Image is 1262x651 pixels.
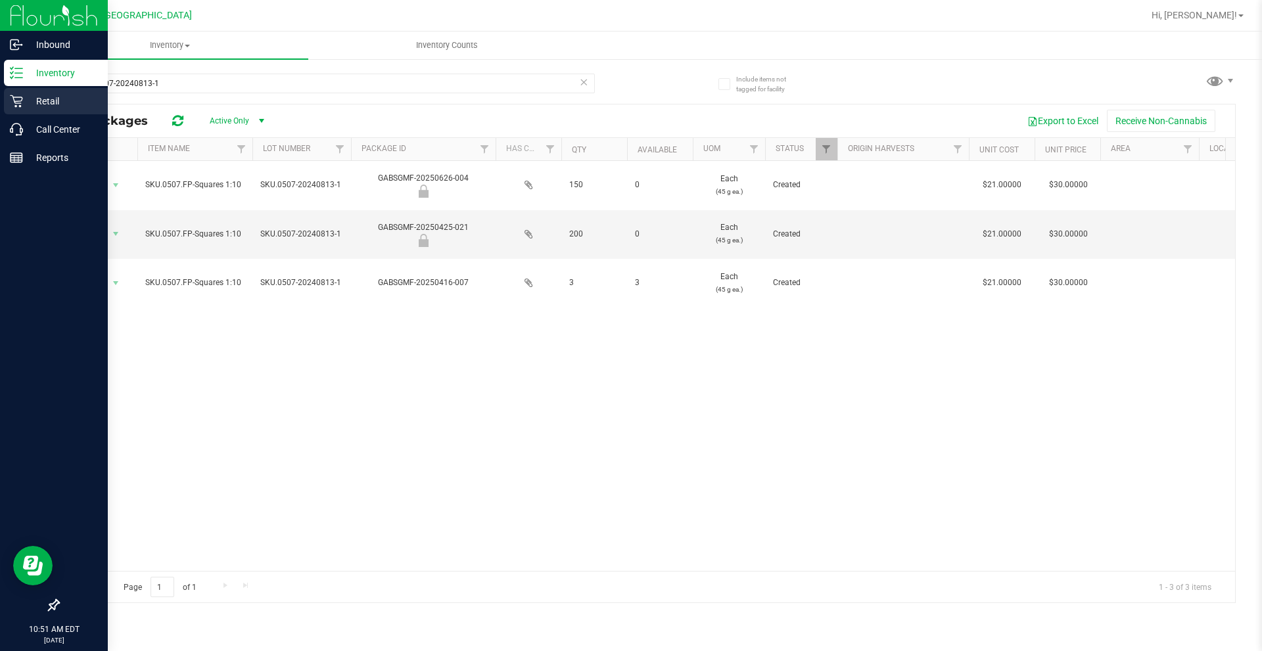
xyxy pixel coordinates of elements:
span: SKU.0507-20240813-1 [260,179,343,191]
a: Qty [572,145,586,154]
div: GABSGMF-20250416-007 [349,277,498,289]
th: Has COA [496,138,561,161]
span: 0 [635,179,685,191]
span: Created [773,277,830,289]
span: 150 [569,179,619,191]
span: Page of 1 [112,577,207,597]
span: $30.00000 [1042,175,1094,194]
a: Area [1111,144,1131,153]
span: SKU.0507.FP-Squares 1:10 [145,228,245,240]
a: Available [638,145,677,154]
span: Include items not tagged for facility [736,74,802,94]
span: Clear [579,74,588,91]
span: SKU.0507.FP-Squares 1:10 [145,179,245,191]
span: Each [701,271,757,296]
inline-svg: Inventory [10,66,23,79]
span: $30.00000 [1042,225,1094,244]
span: Each [701,173,757,198]
p: Inventory [23,65,102,81]
iframe: Resource center [13,546,53,585]
p: Retail [23,93,102,109]
input: Search Package ID, Item Name, SKU, Lot or Part Number... [58,74,595,93]
div: Newly Received [349,234,498,247]
inline-svg: Reports [10,151,23,164]
span: Created [773,179,830,191]
td: $21.00000 [969,210,1035,259]
inline-svg: Call Center [10,123,23,136]
a: Filter [816,138,837,160]
a: Unit Cost [979,145,1019,154]
span: 1 - 3 of 3 items [1148,577,1222,596]
a: Status [776,144,804,153]
a: Unit Price [1045,145,1087,154]
inline-svg: Inbound [10,38,23,51]
a: Filter [1177,138,1199,160]
span: GA2 - [GEOGRAPHIC_DATA] [76,10,192,21]
button: Receive Non-Cannabis [1107,110,1215,132]
a: Filter [743,138,765,160]
span: SKU.0507-20240813-1 [260,228,343,240]
a: Filter [947,138,969,160]
div: GABSGMF-20250425-021 [349,221,498,247]
a: Filter [329,138,351,160]
a: Item Name [148,144,190,153]
span: 3 [635,277,685,289]
p: (45 g ea.) [701,234,757,246]
p: Reports [23,150,102,166]
span: Hi, [PERSON_NAME]! [1152,10,1237,20]
div: Newly Received [349,185,498,198]
a: Inventory [32,32,308,59]
p: (45 g ea.) [701,185,757,198]
a: Location [1209,144,1246,153]
inline-svg: Retail [10,95,23,108]
span: 0 [635,228,685,240]
a: Filter [540,138,561,160]
span: select [108,274,124,292]
input: 1 [151,577,174,597]
a: Package ID [362,144,406,153]
td: $21.00000 [969,259,1035,307]
a: Inventory Counts [308,32,585,59]
span: select [108,225,124,243]
td: $21.00000 [969,161,1035,210]
span: $30.00000 [1042,273,1094,292]
p: (45 g ea.) [701,283,757,296]
span: Inventory [32,39,308,51]
p: Call Center [23,122,102,137]
span: Inventory Counts [398,39,496,51]
div: GABSGMF-20250626-004 [349,172,498,198]
span: 200 [569,228,619,240]
span: Created [773,228,830,240]
a: Lot Number [263,144,310,153]
a: UOM [703,144,720,153]
p: Inbound [23,37,102,53]
span: All Packages [68,114,161,128]
span: Each [701,221,757,246]
p: [DATE] [6,635,102,645]
span: 3 [569,277,619,289]
p: 10:51 AM EDT [6,623,102,635]
span: SKU.0507-20240813-1 [260,277,343,289]
span: SKU.0507.FP-Squares 1:10 [145,277,245,289]
a: Filter [474,138,496,160]
button: Export to Excel [1019,110,1107,132]
span: select [108,176,124,194]
a: Origin Harvests [848,144,914,153]
a: Filter [231,138,252,160]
